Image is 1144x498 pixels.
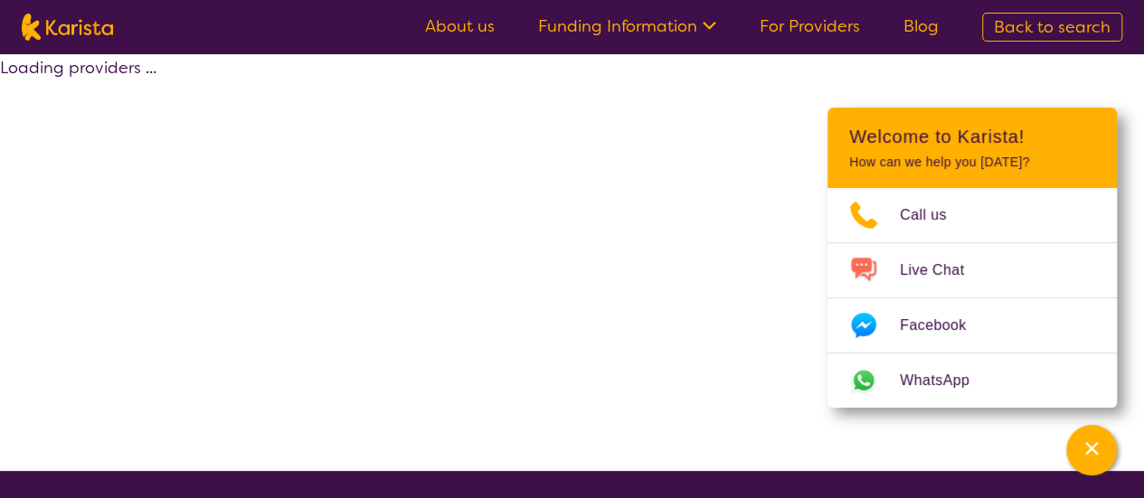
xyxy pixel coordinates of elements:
[22,14,113,41] img: Karista logo
[849,126,1095,147] h2: Welcome to Karista!
[982,13,1122,42] a: Back to search
[827,188,1117,408] ul: Choose channel
[849,155,1095,170] p: How can we help you [DATE]?
[994,16,1111,38] span: Back to search
[827,108,1117,408] div: Channel Menu
[900,312,988,339] span: Facebook
[760,15,860,37] a: For Providers
[538,15,716,37] a: Funding Information
[900,257,986,284] span: Live Chat
[827,353,1117,408] a: Web link opens in a new tab.
[903,15,939,37] a: Blog
[1066,425,1117,475] button: Channel Menu
[425,15,495,37] a: About us
[900,202,969,229] span: Call us
[900,367,991,394] span: WhatsApp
